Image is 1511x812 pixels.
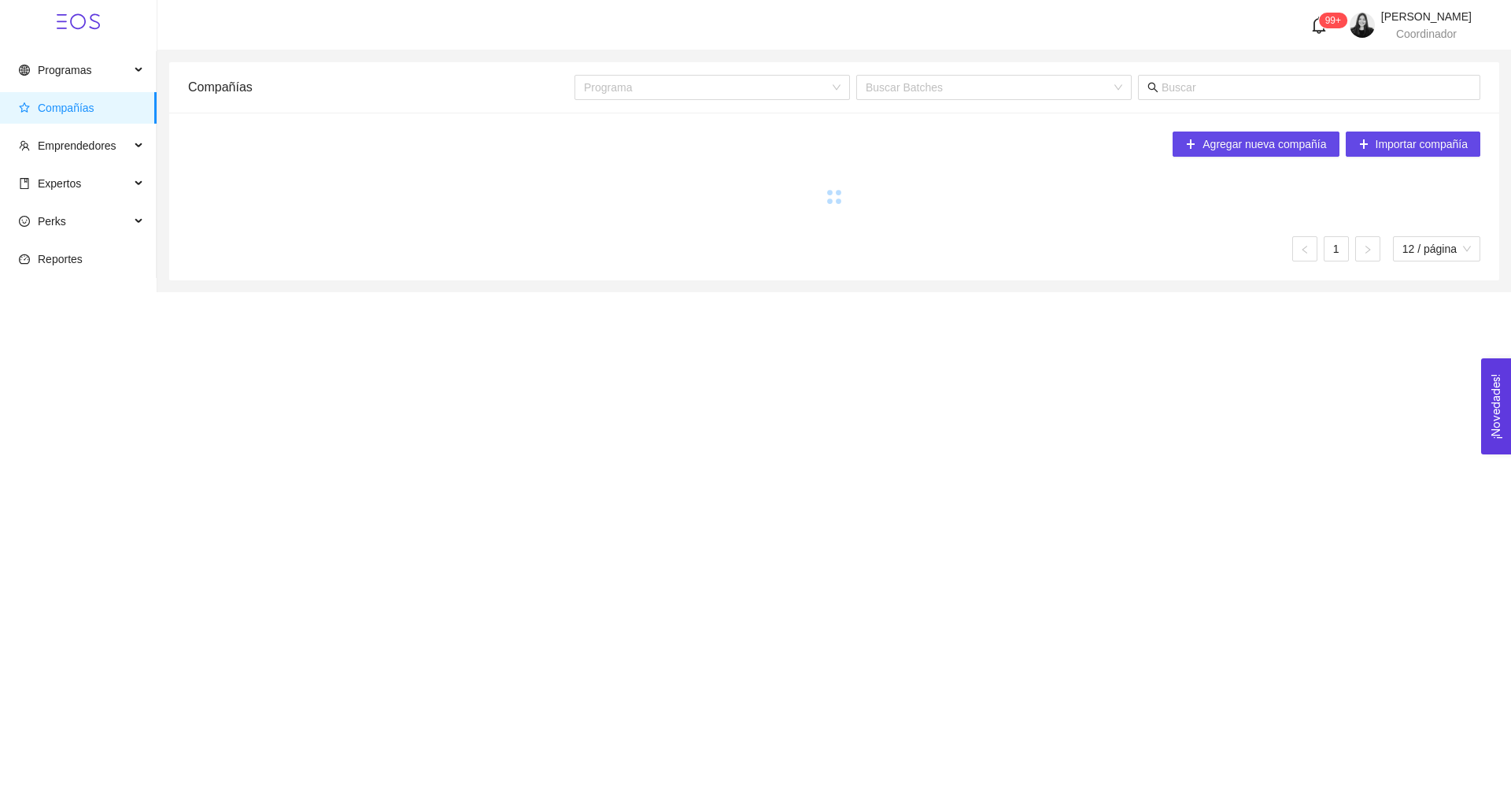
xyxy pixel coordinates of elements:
span: Reportes [38,253,83,265]
li: Página siguiente [1355,236,1380,261]
span: plus [1185,139,1196,151]
span: search [1147,82,1158,93]
span: Perks [38,215,66,228]
li: Página anterior [1292,236,1317,261]
span: Coordinador [1396,28,1457,40]
sup: 3630 [1319,13,1347,28]
span: book [19,178,30,189]
a: 1 [1324,237,1348,261]
span: Compañías [38,102,94,114]
li: 1 [1324,236,1349,261]
span: right [1363,245,1372,254]
span: team [19,140,30,151]
input: Buscar [1162,79,1471,96]
button: Open Feedback Widget [1481,358,1511,454]
button: left [1292,236,1317,261]
span: global [19,65,30,76]
span: Emprendedores [38,139,116,152]
span: 12 / página [1402,237,1471,261]
span: star [19,102,30,113]
span: dashboard [19,254,30,265]
img: 1654902678626-PP_Jashia3.jpg [1350,13,1375,38]
span: Programas [38,64,91,76]
span: plus [1358,139,1369,151]
span: Expertos [38,177,81,190]
div: tamaño de página [1393,236,1480,261]
span: [PERSON_NAME] [1381,10,1472,23]
span: left [1300,245,1310,254]
span: Importar compañía [1376,135,1469,153]
span: bell [1310,17,1328,34]
span: smile [19,216,30,227]
div: Compañías [188,65,574,109]
button: plusAgregar nueva compañía [1173,132,1339,157]
span: Agregar nueva compañía [1203,135,1326,153]
button: plusImportar compañía [1346,132,1481,157]
button: right [1355,236,1380,261]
